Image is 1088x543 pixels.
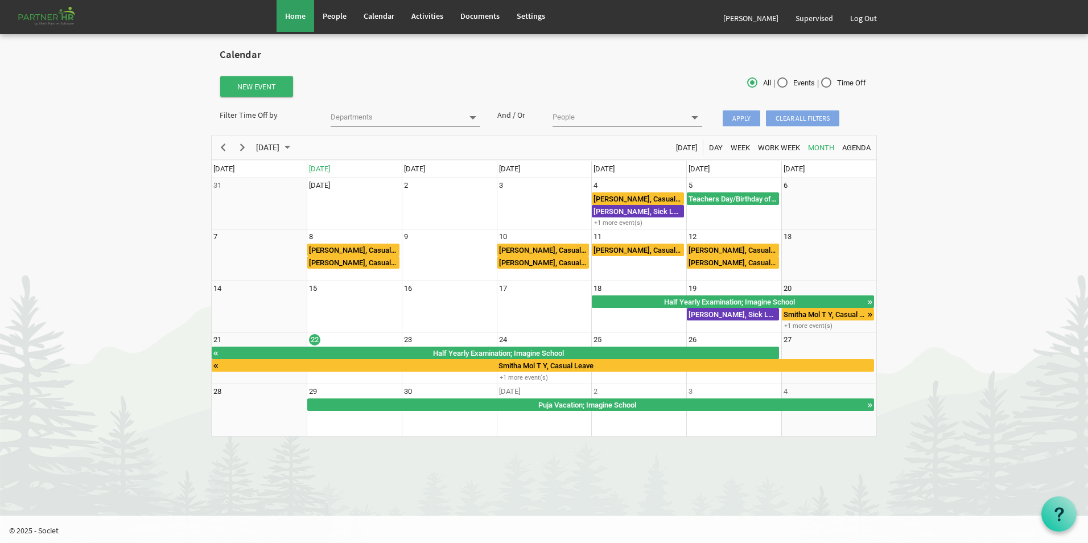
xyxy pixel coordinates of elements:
div: Manasi Kabi, Sick Leave Begin From Friday, September 19, 2025 at 12:00:00 AM GMT-07:00 Ends At Fr... [687,308,779,320]
div: Monday, September 22, 2025 [309,334,320,345]
div: Tuesday, September 16, 2025 [404,283,412,294]
div: Saturday, September 20, 2025 [784,283,792,294]
div: Monday, September 29, 2025 [309,386,317,397]
span: Calendar [364,11,394,21]
span: Month [807,141,835,155]
div: Sunday, September 7, 2025 [213,231,217,242]
div: Deepti Mayee Nayak, Casual Leave Begin From Friday, September 12, 2025 at 12:00:00 AM GMT-07:00 E... [687,244,779,256]
div: Saturday, September 6, 2025 [784,180,788,191]
h2: Calendar [220,49,868,61]
div: Saturday, October 4, 2025 [784,386,788,397]
span: Home [285,11,306,21]
button: Previous [216,140,231,154]
div: Tuesday, September 23, 2025 [404,334,412,345]
div: Teachers Day/Birthday of Prophet Mohammad Begin From Friday, September 5, 2025 at 12:00:00 AM GMT... [687,192,779,205]
div: Friday, September 12, 2025 [689,231,697,242]
button: Next [235,140,250,154]
div: [PERSON_NAME], Sick Leave [592,205,683,217]
div: [PERSON_NAME], Casual Leave [308,257,399,268]
div: Sunday, September 14, 2025 [213,283,221,294]
button: Work Week [756,140,802,154]
div: Friday, September 5, 2025 [689,180,693,191]
span: Settings [517,11,545,21]
div: Manasi Kabi, Casual Leave Begin From Monday, September 8, 2025 at 12:00:00 AM GMT-07:00 Ends At M... [307,244,399,256]
div: Wednesday, October 1, 2025 [499,386,520,397]
span: Supervised [796,13,833,23]
div: Jasaswini Samanta, Casual Leave Begin From Thursday, September 11, 2025 at 12:00:00 AM GMT-07:00 ... [592,244,684,256]
div: Tuesday, September 2, 2025 [404,180,408,191]
div: [PERSON_NAME], Casual Leave [592,193,683,204]
div: Smitha Mol T Y, Casual Leave Begin From Saturday, September 20, 2025 at 12:00:00 AM GMT-07:00 End... [212,359,874,372]
button: New Event [220,76,293,97]
span: Events [777,78,815,88]
div: Monday, September 8, 2025 [309,231,313,242]
button: Day [707,140,725,154]
div: [PERSON_NAME], Casual Leave [498,257,589,268]
input: Departments [331,109,462,125]
button: September 2025 [254,140,295,154]
div: Teachers Day/Birthday of [DEMOGRAPHIC_DATA][PERSON_NAME] [687,193,778,204]
div: Half Yearly Examination; Imagine School [219,347,778,359]
button: Month [806,140,836,154]
span: [DATE] [213,164,234,173]
div: Wednesday, September 10, 2025 [499,231,507,242]
p: © 2025 - Societ [9,525,1088,536]
div: September 2025 [252,135,297,159]
div: Tuesday, September 30, 2025 [404,386,412,397]
div: Friday, September 26, 2025 [689,334,697,345]
div: [PERSON_NAME], Casual Leave [308,244,399,256]
button: Today [674,140,699,154]
span: Week [730,141,751,155]
div: | | [655,75,877,92]
div: Deepti Mayee Nayak, Casual Leave Begin From Wednesday, September 10, 2025 at 12:00:00 AM GMT-07:0... [497,244,590,256]
input: People [553,109,684,125]
span: [DATE] [404,164,425,173]
div: Monday, September 15, 2025 [309,283,317,294]
span: [DATE] [784,164,805,173]
div: Half Yearly Examination; Imagine School [592,296,867,307]
div: Manasi Kabi, Casual Leave Begin From Wednesday, September 10, 2025 at 12:00:00 AM GMT-07:00 Ends ... [497,256,590,269]
div: +1 more event(s) [592,219,686,227]
span: Documents [460,11,500,21]
div: Wednesday, September 17, 2025 [499,283,507,294]
a: [PERSON_NAME] [715,2,787,34]
span: [DATE] [309,164,330,173]
div: [PERSON_NAME], Sick Leave [687,308,778,320]
span: People [323,11,347,21]
span: Activities [411,11,443,21]
div: Thursday, September 11, 2025 [594,231,601,242]
div: Thursday, October 2, 2025 [594,386,597,397]
span: [DATE] [689,164,710,173]
div: Half Yearly Examination Begin From Thursday, September 18, 2025 at 12:00:00 AM GMT-07:00 Ends At ... [592,295,874,308]
div: Tuesday, September 9, 2025 [404,231,408,242]
span: [DATE] [499,164,520,173]
span: Clear all filters [766,110,839,126]
button: Week [729,140,752,154]
a: Supervised [787,2,842,34]
div: Wednesday, September 24, 2025 [499,334,507,345]
div: Monday, September 1, 2025 [309,180,330,191]
div: Thursday, September 18, 2025 [594,283,601,294]
div: [PERSON_NAME], Casual Leave [592,244,683,256]
div: And / Or [489,109,545,121]
div: Smitha Mol T Y, Casual Leave Begin From Saturday, September 20, 2025 at 12:00:00 AM GMT-07:00 End... [782,308,874,320]
span: Time Off [821,78,866,88]
div: Smitha Mol T Y, Casual Leave [219,360,873,371]
div: Saturday, September 27, 2025 [784,334,792,345]
span: Work Week [757,141,801,155]
span: Agenda [841,141,872,155]
div: Wednesday, September 3, 2025 [499,180,503,191]
div: Friday, October 3, 2025 [689,386,693,397]
schedule: of September 2025 [211,135,877,437]
div: +1 more event(s) [497,373,591,382]
div: +1 more event(s) [782,322,876,330]
div: [PERSON_NAME], Casual Leave [498,244,589,256]
div: Deepti Mayee Nayak, Casual Leave Begin From Monday, September 8, 2025 at 12:00:00 AM GMT-07:00 En... [307,256,399,269]
div: Smitha Mol T Y, Casual Leave [782,308,867,320]
div: Sunday, September 28, 2025 [213,386,221,397]
span: Day [708,141,724,155]
div: Puja Vacation Begin From Monday, September 29, 2025 at 12:00:00 AM GMT-07:00 Ends At Wednesday, O... [307,398,875,411]
div: Priti Pall, Sick Leave Begin From Thursday, September 4, 2025 at 12:00:00 AM GMT-07:00 Ends At Th... [592,205,684,217]
div: [PERSON_NAME], Casual Leave [687,244,778,256]
div: Puja Vacation; Imagine School [308,399,867,410]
